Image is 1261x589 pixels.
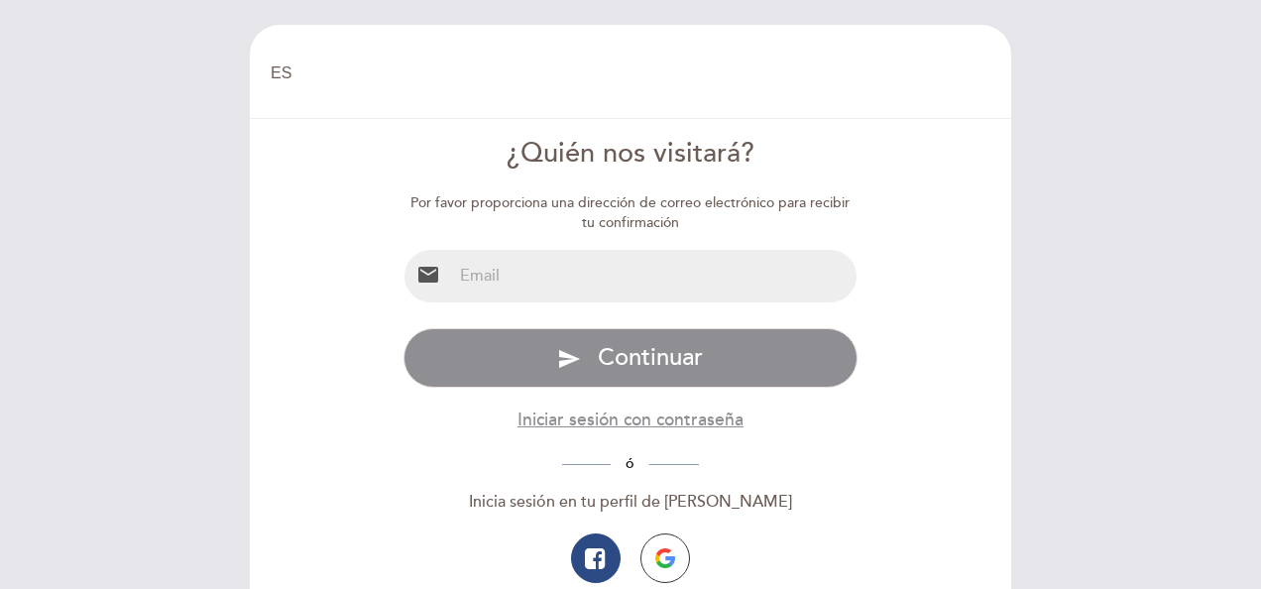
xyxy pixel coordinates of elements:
i: email [416,263,440,287]
button: send Continuar [403,328,859,388]
span: Continuar [598,343,703,372]
img: icon-google.png [655,548,675,568]
span: ó [611,455,649,472]
div: ¿Quién nos visitará? [403,135,859,174]
div: Inicia sesión en tu perfil de [PERSON_NAME] [403,491,859,514]
i: send [557,347,581,371]
div: Por favor proporciona una dirección de correo electrónico para recibir tu confirmación [403,193,859,233]
input: Email [452,250,858,302]
button: Iniciar sesión con contraseña [517,408,744,432]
